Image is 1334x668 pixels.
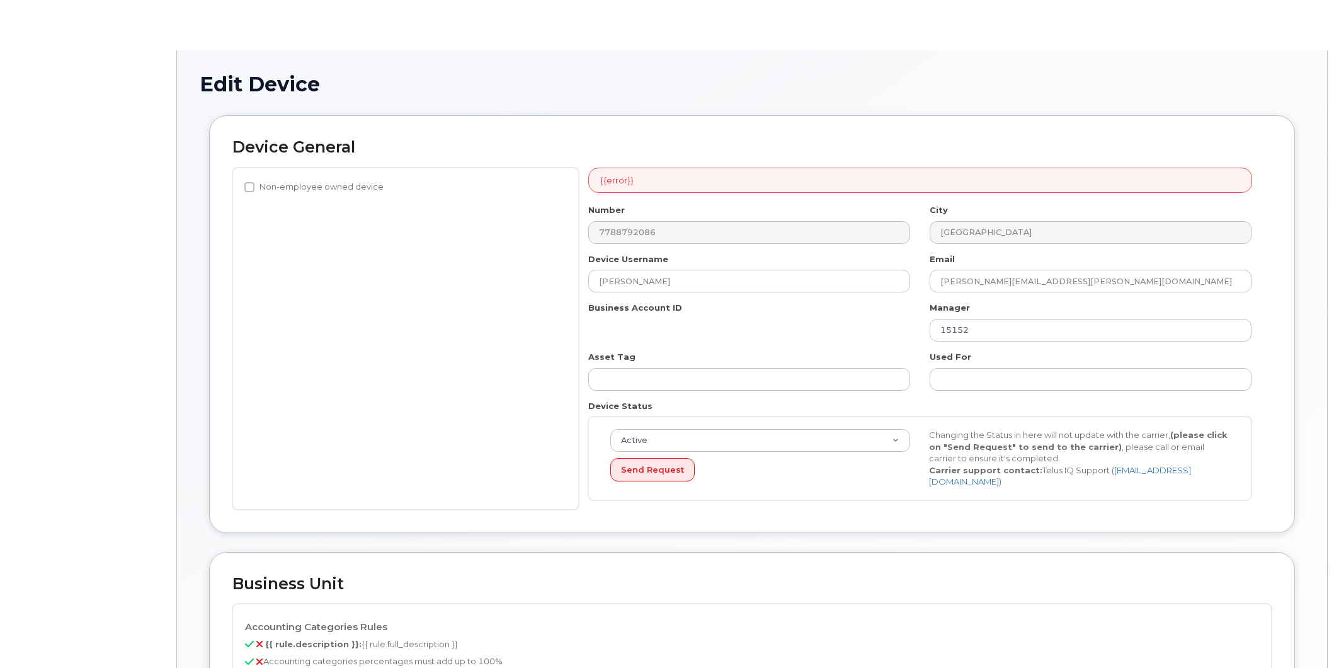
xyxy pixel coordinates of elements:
[920,429,1238,488] div: Changing the Status in here will not update with the carrier, , please call or email carrier to e...
[929,430,1228,452] strong: (please click on "Send Request" to send to the carrier)
[244,180,384,195] label: Non-employee owned device
[245,622,1259,633] h4: Accounting Categories Rules
[929,465,1042,475] strong: Carrier support contact:
[930,351,971,363] label: Used For
[930,319,1251,342] input: Select manager
[588,400,653,412] label: Device Status
[610,458,695,481] button: Send Request
[588,302,682,314] label: Business Account ID
[232,139,1272,156] h2: Device General
[929,465,1191,487] a: [EMAIL_ADDRESS][DOMAIN_NAME]
[245,655,1259,667] p: Accounting categories percentages must add up to 100%
[245,638,1259,650] p: {{ rule.full_description }}
[200,73,1304,95] h1: Edit Device
[588,351,636,363] label: Asset Tag
[930,204,948,216] label: City
[588,204,625,216] label: Number
[232,575,1272,593] h2: Business Unit
[588,168,1252,193] div: {{error}}
[265,639,362,649] b: {{ rule.description }}:
[588,253,668,265] label: Device Username
[244,182,254,192] input: Non-employee owned device
[930,253,955,265] label: Email
[930,302,970,314] label: Manager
